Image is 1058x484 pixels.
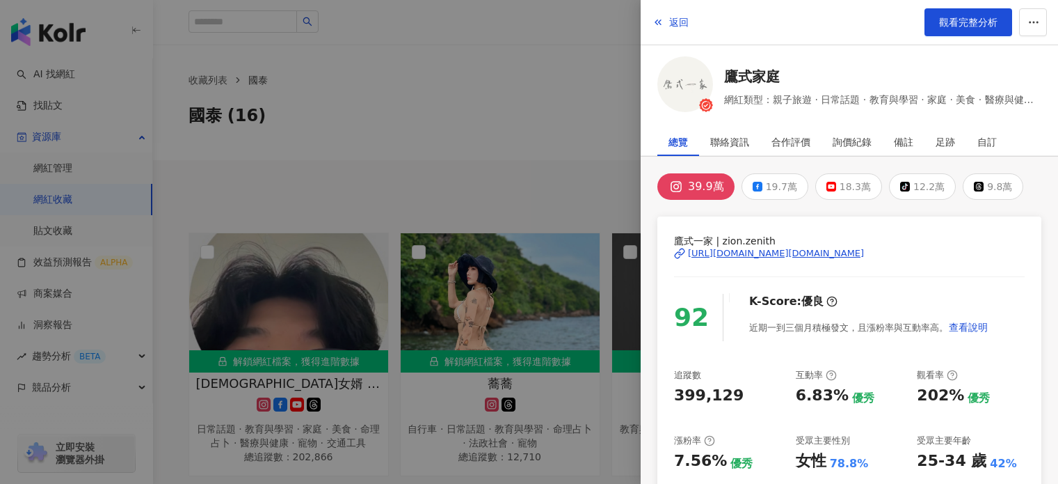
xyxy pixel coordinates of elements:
span: 觀看完整分析 [939,17,997,28]
div: 7.56% [674,451,727,472]
a: 觀看完整分析 [924,8,1012,36]
div: 優良 [801,294,824,309]
button: 12.2萬 [889,173,956,200]
div: 優秀 [852,391,874,406]
div: 合作評價 [771,128,810,156]
div: 受眾主要年齡 [917,435,971,447]
a: KOL Avatar [657,56,713,117]
div: 92 [674,298,709,338]
div: 聯絡資訊 [710,128,749,156]
a: 鷹式家庭 [724,67,1041,86]
div: 19.7萬 [766,177,797,196]
button: 19.7萬 [742,173,808,200]
a: [URL][DOMAIN_NAME][DOMAIN_NAME] [674,247,1025,260]
div: 18.3萬 [840,177,871,196]
button: 返回 [652,8,689,36]
div: 自訂 [977,128,997,156]
div: 近期一到三個月積極發文，且漲粉率與互動率高。 [749,313,988,341]
span: 查看說明 [949,322,988,333]
span: 返回 [669,17,689,28]
div: 總覽 [668,128,688,156]
button: 39.9萬 [657,173,735,200]
div: 12.2萬 [913,177,945,196]
span: 鷹式一家 | zion.zenith [674,233,1025,249]
div: 6.83% [796,385,849,407]
div: 78.8% [830,456,869,471]
div: 優秀 [968,391,990,406]
div: 詢價紀錄 [833,128,872,156]
div: 25-34 歲 [917,451,986,472]
img: KOL Avatar [657,56,713,112]
button: 查看說明 [948,313,988,341]
div: K-Score : [749,294,837,309]
div: 備註 [894,128,913,156]
div: 42% [990,456,1016,471]
div: 受眾主要性別 [796,435,850,447]
div: [URL][DOMAIN_NAME][DOMAIN_NAME] [688,247,864,260]
div: 漲粉率 [674,435,715,447]
div: 優秀 [730,456,753,471]
button: 9.8萬 [963,173,1023,200]
div: 9.8萬 [987,177,1012,196]
div: 互動率 [796,369,837,382]
div: 女性 [796,451,826,472]
div: 足跡 [936,128,955,156]
div: 399,129 [674,385,744,407]
span: 網紅類型：親子旅遊 · 日常話題 · 教育與學習 · 家庭 · 美食 · 醫療與健康 · 運動 · 旅遊 [724,92,1041,107]
button: 18.3萬 [815,173,882,200]
div: 202% [917,385,964,407]
div: 39.9萬 [688,177,724,196]
div: 觀看率 [917,369,958,382]
div: 追蹤數 [674,369,701,382]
